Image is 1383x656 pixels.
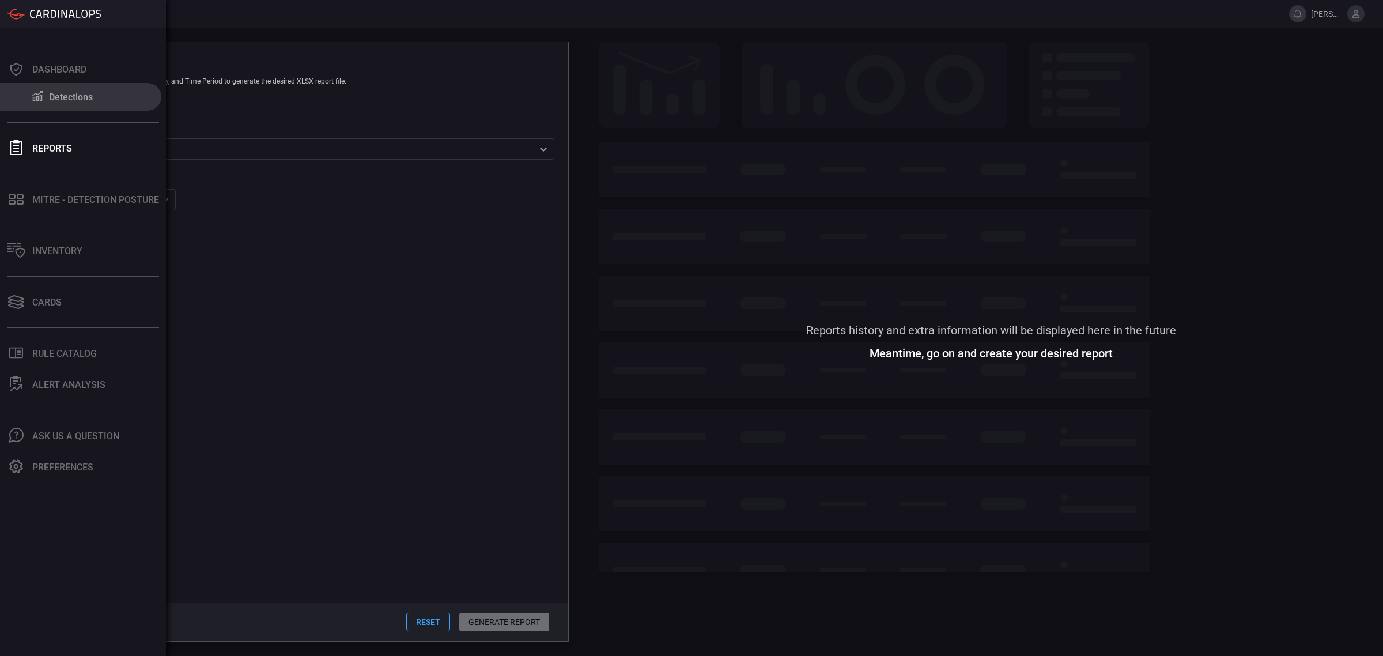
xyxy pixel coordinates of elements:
div: Report Type [61,123,554,132]
div: Generate Report [61,56,554,68]
div: Inventory [32,246,82,257]
div: Ask Us A Question [32,431,119,442]
div: MITRE - Detection Posture [32,194,159,205]
div: ALERT ANALYSIS [32,379,105,390]
div: Reports [32,143,72,154]
div: Dashboard [32,64,86,75]
div: Cards [32,297,62,308]
button: Reset [406,613,450,631]
span: [PERSON_NAME][EMAIL_ADDRESS][PERSON_NAME][DOMAIN_NAME] [1311,9,1343,18]
div: Rule Catalog [32,348,97,359]
div: Reports history and extra information will be displayed here in the future [806,326,1176,335]
div: Detections [49,92,93,103]
div: Meantime, go on and create your desired report [870,349,1113,358]
div: Select Report type, Report Category, and Time Period to generate the desired XLSX report file. [61,77,554,85]
div: Preferences [32,462,93,473]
